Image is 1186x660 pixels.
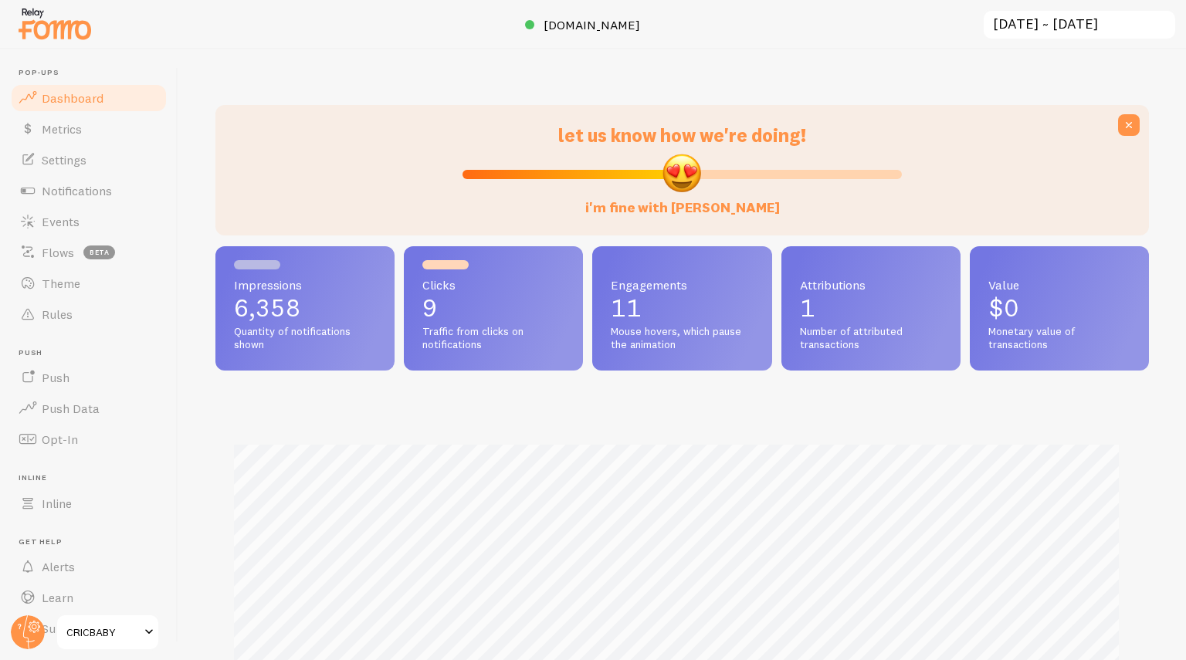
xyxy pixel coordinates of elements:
[66,623,140,641] span: CRICBABY
[611,325,753,352] span: Mouse hovers, which pause the animation
[42,306,73,322] span: Rules
[422,279,564,291] span: Clicks
[42,276,80,291] span: Theme
[800,325,942,352] span: Number of attributed transactions
[9,268,168,299] a: Theme
[19,473,168,483] span: Inline
[42,496,72,511] span: Inline
[9,237,168,268] a: Flows beta
[9,613,168,644] a: Support
[800,296,942,320] p: 1
[9,113,168,144] a: Metrics
[234,296,376,320] p: 6,358
[42,401,100,416] span: Push Data
[988,325,1130,352] span: Monetary value of transactions
[234,325,376,352] span: Quantity of notifications shown
[661,152,703,194] img: emoji.png
[988,279,1130,291] span: Value
[16,4,93,43] img: fomo-relay-logo-orange.svg
[42,214,80,229] span: Events
[42,245,74,260] span: Flows
[56,614,160,651] a: CRICBABY
[42,432,78,447] span: Opt-In
[42,370,69,385] span: Push
[9,206,168,237] a: Events
[9,393,168,424] a: Push Data
[19,348,168,358] span: Push
[234,279,376,291] span: Impressions
[585,184,780,217] label: i'm fine with [PERSON_NAME]
[9,144,168,175] a: Settings
[611,296,753,320] p: 11
[422,296,564,320] p: 9
[422,325,564,352] span: Traffic from clicks on notifications
[19,537,168,547] span: Get Help
[19,68,168,78] span: Pop-ups
[9,299,168,330] a: Rules
[611,279,753,291] span: Engagements
[800,279,942,291] span: Attributions
[988,293,1019,323] span: $0
[9,424,168,455] a: Opt-In
[9,582,168,613] a: Learn
[9,362,168,393] a: Push
[83,245,115,259] span: beta
[558,124,806,147] span: let us know how we're doing!
[42,152,86,168] span: Settings
[9,551,168,582] a: Alerts
[42,183,112,198] span: Notifications
[42,90,103,106] span: Dashboard
[42,559,75,574] span: Alerts
[42,590,73,605] span: Learn
[42,121,82,137] span: Metrics
[9,83,168,113] a: Dashboard
[9,488,168,519] a: Inline
[9,175,168,206] a: Notifications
